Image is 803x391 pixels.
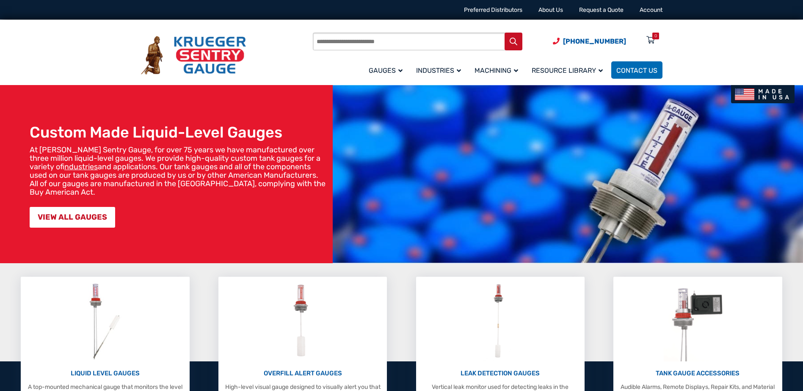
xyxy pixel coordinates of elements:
[527,60,611,80] a: Resource Library
[464,6,522,14] a: Preferred Distributors
[563,37,626,45] span: [PHONE_NUMBER]
[483,281,517,361] img: Leak Detection Gauges
[411,60,469,80] a: Industries
[420,369,580,378] p: LEAK DETECTION GAUGES
[83,281,127,361] img: Liquid Level Gauges
[538,6,563,14] a: About Us
[579,6,624,14] a: Request a Quote
[469,60,527,80] a: Machining
[616,66,657,74] span: Contact Us
[532,66,603,74] span: Resource Library
[369,66,403,74] span: Gauges
[141,36,246,75] img: Krueger Sentry Gauge
[654,33,657,39] div: 0
[30,207,115,228] a: VIEW ALL GAUGES
[640,6,662,14] a: Account
[664,281,732,361] img: Tank Gauge Accessories
[284,281,322,361] img: Overfill Alert Gauges
[731,85,795,103] img: Made In USA
[223,369,383,378] p: OVERFILL ALERT GAUGES
[475,66,518,74] span: Machining
[416,66,461,74] span: Industries
[30,123,328,141] h1: Custom Made Liquid-Level Gauges
[25,369,185,378] p: LIQUID LEVEL GAUGES
[618,369,778,378] p: TANK GAUGE ACCESSORIES
[611,61,662,79] a: Contact Us
[553,36,626,47] a: Phone Number (920) 434-8860
[364,60,411,80] a: Gauges
[64,162,98,171] a: industries
[30,146,328,196] p: At [PERSON_NAME] Sentry Gauge, for over 75 years we have manufactured over three million liquid-l...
